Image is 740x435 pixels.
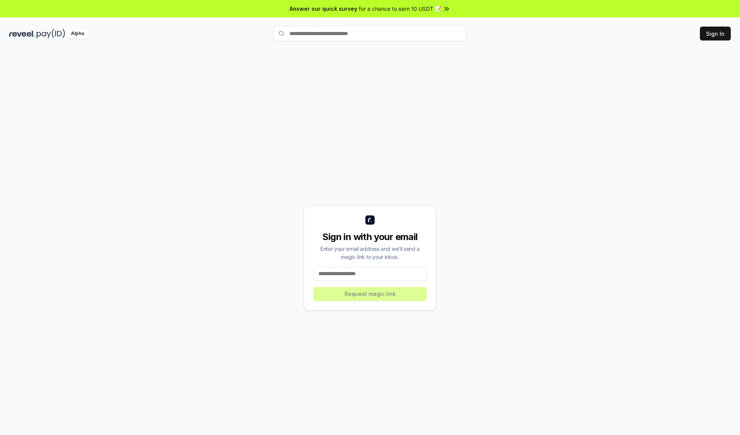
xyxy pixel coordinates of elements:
img: logo_small [365,215,375,225]
div: Enter your email address and we’ll send a magic link to your inbox. [313,245,427,261]
img: reveel_dark [9,29,35,39]
div: Alpha [67,29,88,39]
span: for a chance to earn 10 USDT 📝 [359,5,441,13]
span: Answer our quick survey [289,5,357,13]
img: pay_id [37,29,65,39]
div: Sign in with your email [313,231,427,243]
button: Sign In [700,27,731,40]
